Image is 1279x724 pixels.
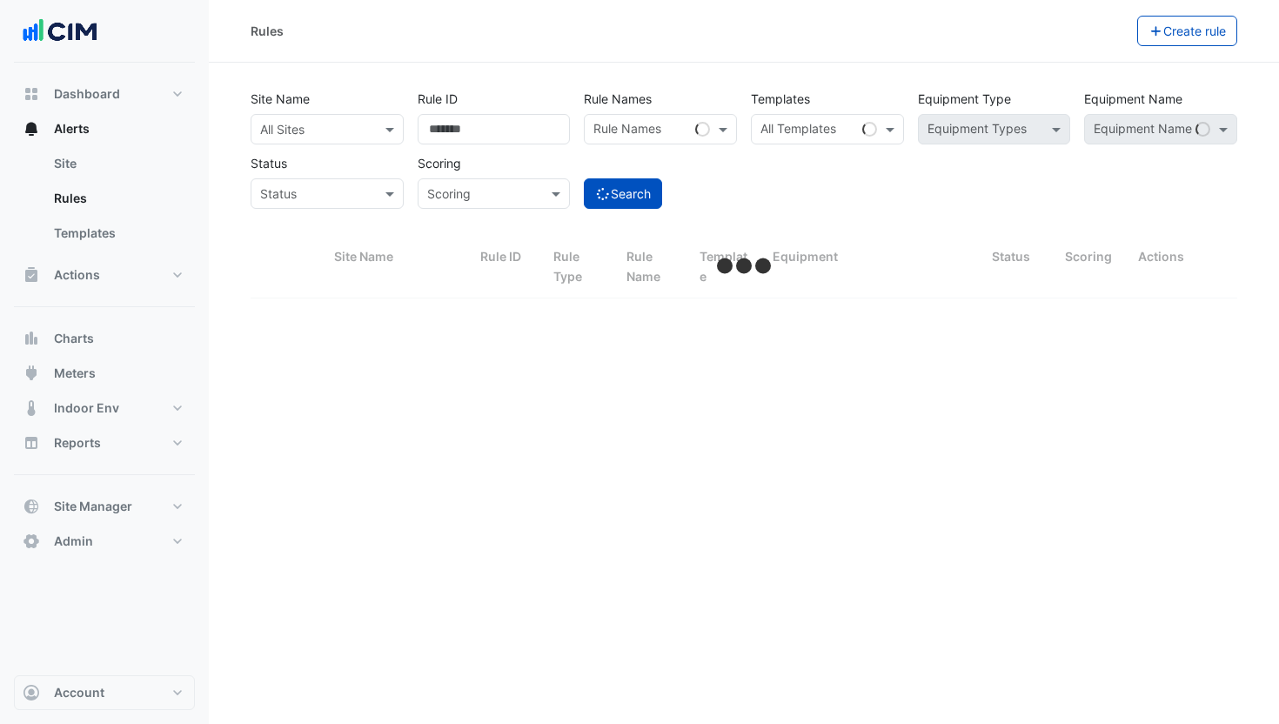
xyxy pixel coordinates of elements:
[418,84,458,114] label: Rule ID
[23,399,40,417] app-icon: Indoor Env
[758,119,836,142] div: All Templates
[1137,16,1238,46] button: Create rule
[1091,119,1192,142] div: Equipment Name
[918,84,1011,114] label: Equipment Type
[925,119,1027,142] div: Equipment Types
[14,111,195,146] button: Alerts
[334,247,459,267] div: Site Name
[1084,84,1182,114] label: Equipment Name
[21,14,99,49] img: Company Logo
[40,181,195,216] a: Rules
[54,684,104,701] span: Account
[23,365,40,382] app-icon: Meters
[14,426,195,460] button: Reports
[23,434,40,452] app-icon: Reports
[54,399,119,417] span: Indoor Env
[54,266,100,284] span: Actions
[584,178,662,209] button: Search
[54,85,120,103] span: Dashboard
[14,356,195,391] button: Meters
[54,365,96,382] span: Meters
[23,120,40,137] app-icon: Alerts
[251,84,310,114] label: Site Name
[14,258,195,292] button: Actions
[480,247,532,267] div: Rule ID
[14,321,195,356] button: Charts
[14,77,195,111] button: Dashboard
[40,146,195,181] a: Site
[23,85,40,103] app-icon: Dashboard
[14,489,195,524] button: Site Manager
[1138,247,1227,267] div: Actions
[700,247,752,287] div: Template
[54,498,132,515] span: Site Manager
[626,247,679,287] div: Rule Name
[14,146,195,258] div: Alerts
[553,247,606,287] div: Rule Type
[54,330,94,347] span: Charts
[23,533,40,550] app-icon: Admin
[1065,247,1117,267] div: Scoring
[23,498,40,515] app-icon: Site Manager
[23,330,40,347] app-icon: Charts
[54,434,101,452] span: Reports
[751,84,810,114] label: Templates
[251,22,284,40] div: Rules
[591,119,661,142] div: Rule Names
[23,266,40,284] app-icon: Actions
[54,533,93,550] span: Admin
[40,216,195,251] a: Templates
[584,84,652,114] label: Rule Names
[251,148,287,178] label: Status
[14,524,195,559] button: Admin
[992,247,1044,267] div: Status
[418,148,461,178] label: Scoring
[773,247,971,267] div: Equipment
[14,675,195,710] button: Account
[54,120,90,137] span: Alerts
[14,391,195,426] button: Indoor Env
